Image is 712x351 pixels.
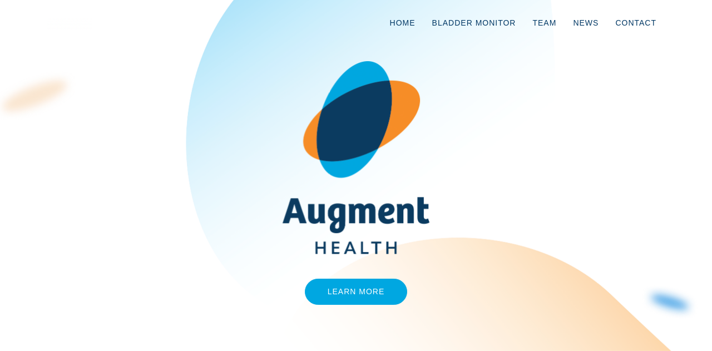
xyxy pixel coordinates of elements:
[47,18,92,29] img: logo
[274,61,438,254] img: AugmentHealth_FullColor_Transparent.png
[305,279,408,305] a: Learn More
[382,4,424,41] a: Home
[607,4,665,41] a: Contact
[565,4,607,41] a: News
[524,4,565,41] a: Team
[424,4,525,41] a: Bladder Monitor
